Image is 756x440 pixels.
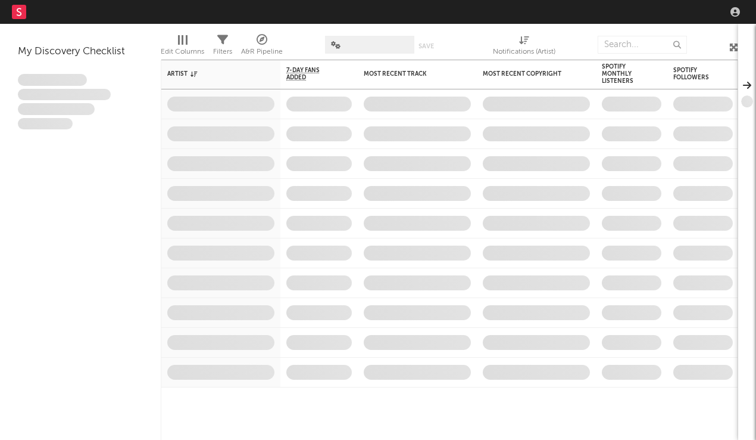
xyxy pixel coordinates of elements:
div: Artist [167,70,257,78]
div: Notifications (Artist) [493,30,555,64]
span: 7-Day Fans Added [286,67,334,81]
div: A&R Pipeline [241,30,283,64]
div: Edit Columns [161,30,204,64]
button: Save [418,43,434,49]
input: Search... [598,36,687,54]
div: Edit Columns [161,45,204,59]
span: Lorem ipsum dolor [18,74,87,86]
div: My Discovery Checklist [18,45,143,59]
div: Notifications (Artist) [493,45,555,59]
div: Filters [213,30,232,64]
div: Most Recent Track [364,70,453,78]
div: Spotify Followers [673,67,715,81]
span: Aliquam viverra [18,118,73,130]
div: A&R Pipeline [241,45,283,59]
div: Spotify Monthly Listeners [602,63,643,85]
span: Praesent ac interdum [18,103,95,115]
div: Filters [213,45,232,59]
span: Integer aliquet in purus et [18,89,111,101]
div: Most Recent Copyright [483,70,572,78]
